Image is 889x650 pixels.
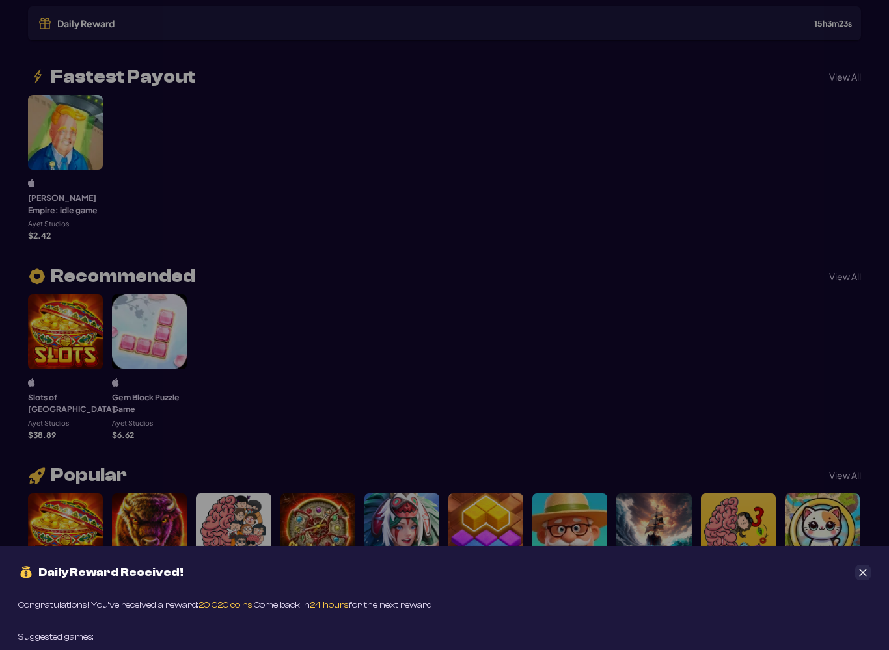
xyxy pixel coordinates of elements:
span: 20 C2C coins. [198,600,254,610]
span: 24 hours [310,600,349,610]
button: Close [855,565,871,580]
span: Daily Reward Received! [38,567,184,578]
img: money [18,564,34,580]
div: Congratulations! You’ve received a reward: Come back in for the next reward! [18,599,434,612]
div: Suggested games: [18,630,94,644]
